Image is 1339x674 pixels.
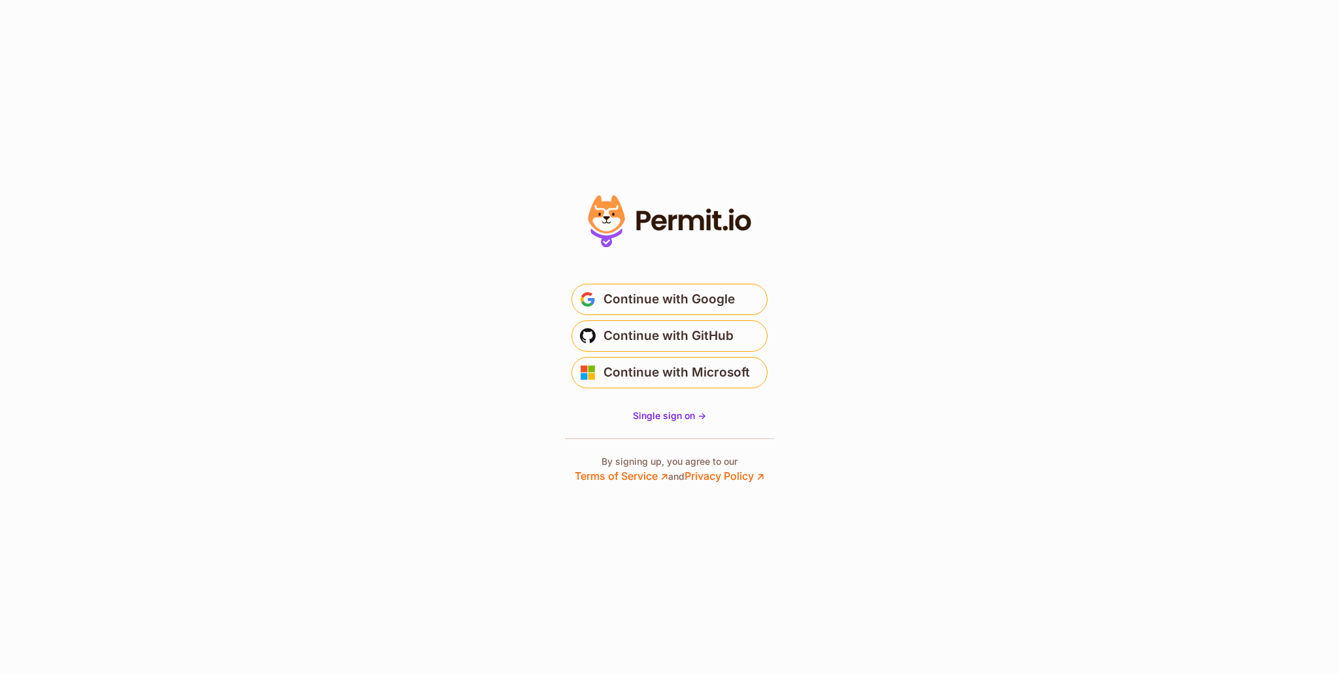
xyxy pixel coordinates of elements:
[575,469,668,482] a: Terms of Service ↗
[633,409,706,422] a: Single sign on ->
[571,357,768,388] button: Continue with Microsoft
[685,469,764,482] a: Privacy Policy ↗
[603,326,734,346] span: Continue with GitHub
[633,410,706,421] span: Single sign on ->
[575,455,764,484] p: By signing up, you agree to our and
[603,362,750,383] span: Continue with Microsoft
[571,320,768,352] button: Continue with GitHub
[603,289,735,310] span: Continue with Google
[571,284,768,315] button: Continue with Google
